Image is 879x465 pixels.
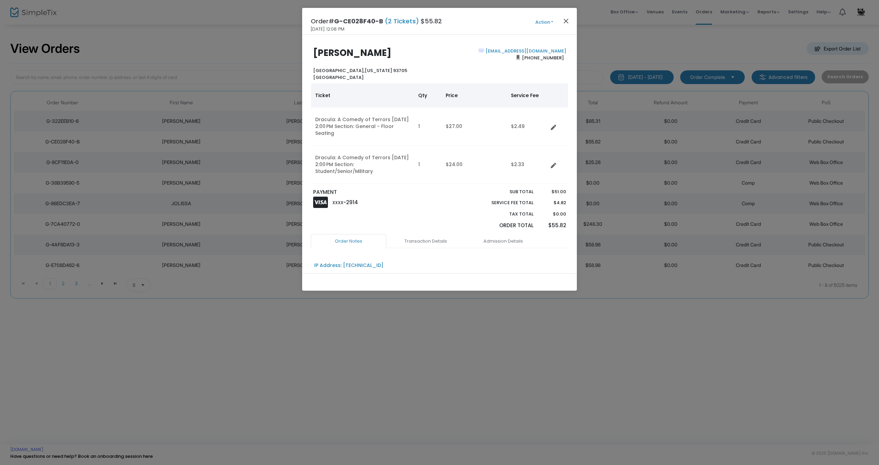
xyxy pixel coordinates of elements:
[313,47,391,59] b: [PERSON_NAME]
[540,199,566,206] p: $4.82
[311,83,568,184] div: Data table
[313,188,436,196] p: PAYMENT
[540,211,566,218] p: $0.00
[311,26,344,33] span: [DATE] 12:08 PM
[507,83,548,107] th: Service Fee
[313,67,407,81] b: [US_STATE] 93705 [GEOGRAPHIC_DATA]
[484,48,566,54] a: [EMAIL_ADDRESS][DOMAIN_NAME]
[311,83,414,107] th: Ticket
[332,200,343,206] span: XXXX
[311,107,414,146] td: Dracula: A Comedy of Terrors [DATE] 2:00 PM Section: General - Floor Seating
[475,199,534,206] p: Service Fee Total
[540,222,566,230] p: $55.82
[388,234,464,248] a: Transaction Details
[414,83,442,107] th: Qty
[520,52,566,63] span: [PHONE_NUMBER]
[507,107,548,146] td: $2.49
[465,234,541,248] a: Admission Details
[507,146,548,184] td: $2.33
[442,146,507,184] td: $24.00
[311,16,442,26] h4: Order# $55.82
[442,83,507,107] th: Price
[383,17,421,25] span: (2 Tickets)
[562,16,571,25] button: Close
[414,107,442,146] td: 1
[414,146,442,184] td: 1
[540,188,566,195] p: $51.00
[475,211,534,218] p: Tax Total
[475,222,534,230] p: Order Total
[334,17,383,25] span: G-CE028F40-B
[524,19,565,26] button: Action
[313,67,365,74] span: [GEOGRAPHIC_DATA],
[311,146,414,184] td: Dracula: A Comedy of Terrors [DATE] 2:00 PM Section: Student/Senior/Military
[442,107,507,146] td: $27.00
[475,188,534,195] p: Sub total
[311,234,386,248] a: Order Notes
[314,262,384,269] div: IP Address: [TECHNICAL_ID]
[343,199,358,206] span: -2914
